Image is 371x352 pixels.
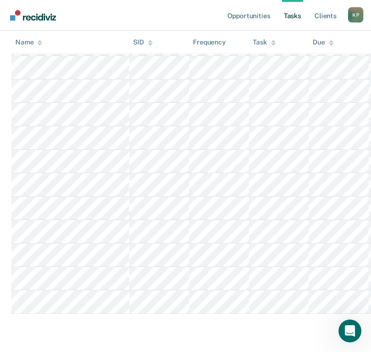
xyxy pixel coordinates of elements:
div: Task [253,38,275,46]
div: SID [133,38,153,46]
button: Profile dropdown button [348,7,363,22]
img: Recidiviz [10,10,56,21]
div: Frequency [193,38,226,46]
div: Due [313,38,334,46]
div: K P [348,7,363,22]
div: Name [15,38,42,46]
iframe: Intercom live chat [338,319,361,342]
